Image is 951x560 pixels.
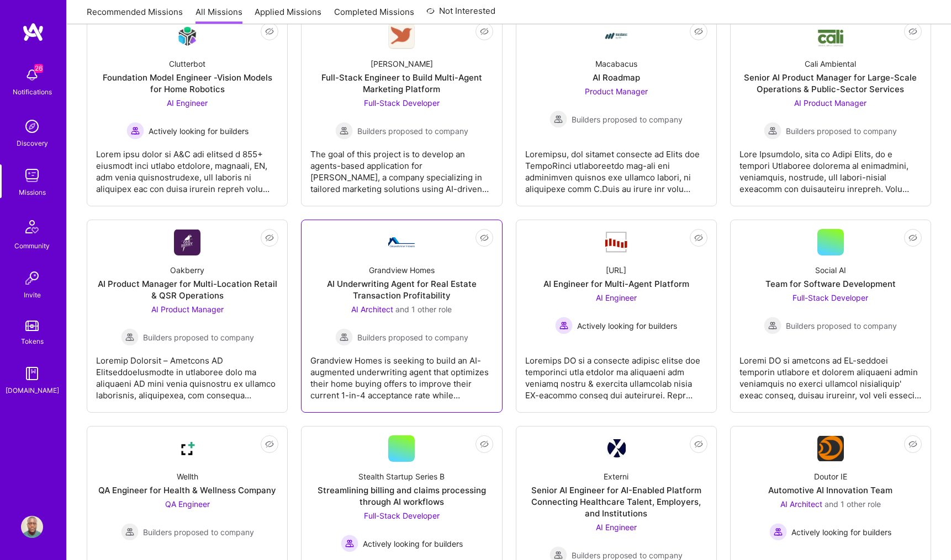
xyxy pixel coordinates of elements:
i: icon EyeClosed [694,233,703,242]
span: Builders proposed to company [786,320,897,332]
i: icon EyeClosed [480,233,489,242]
div: Wellth [177,471,198,482]
div: Macabacus [595,58,637,70]
span: and 1 other role [395,305,452,314]
span: Builders proposed to company [143,526,254,538]
div: [URL] [606,264,626,276]
img: guide book [21,362,43,385]
span: Builders proposed to company [572,114,683,125]
img: Builders proposed to company [764,317,781,334]
div: Oakberry [170,264,204,276]
a: Company LogoClutterbotFoundation Model Engineer -Vision Models for Home RoboticsAI Engineer Activ... [96,23,278,197]
div: Team for Software Development [765,278,896,290]
a: Company Logo[PERSON_NAME]Full-Stack Engineer to Build Multi-Agent Marketing PlatformFull-Stack De... [310,23,493,197]
div: Lorem ipsu dolor si A&C adi elitsed d 855+ eiusmodt inci utlabo etdolore, magnaali, EN, adm venia... [96,140,278,195]
span: Full-Stack Developer [792,293,868,302]
img: Community [19,214,45,240]
img: Company Logo [607,439,626,458]
a: Social AITeam for Software DevelopmentFull-Stack Developer Builders proposed to companyBuilders p... [739,229,922,403]
i: icon EyeClosed [908,27,917,36]
a: Company LogoGrandview HomesAI Underwriting Agent for Real Estate Transaction ProfitabilityAI Arch... [310,229,493,403]
div: Streamlining billing and claims processing through AI workflows [310,484,493,508]
div: Notifications [13,86,52,98]
img: Builders proposed to company [121,523,139,541]
span: Builders proposed to company [357,125,468,137]
div: Externi [604,471,628,482]
span: AI Product Manager [151,305,224,314]
a: Company LogoOakberryAI Product Manager for Multi-Location Retail & QSR OperationsAI Product Manag... [96,229,278,403]
i: icon EyeClosed [694,27,703,36]
div: Clutterbot [169,58,205,70]
div: [PERSON_NAME] [371,58,433,70]
a: Applied Missions [255,6,321,24]
span: 26 [34,64,43,73]
span: AI Engineer [596,522,637,532]
i: icon EyeClosed [265,233,274,242]
span: Actively looking for builders [363,538,463,550]
span: AI Architect [780,499,822,509]
img: Invite [21,267,43,289]
div: Loremipsu, dol sitamet consecte ad Elits doe TempoRinci utlaboreetdo mag-ali eni adminimven quisn... [525,140,707,195]
div: [DOMAIN_NAME] [6,385,59,396]
a: Completed Missions [334,6,414,24]
a: Company LogoCali AmbientalSenior AI Product Manager for Large-Scale Operations & Public-Sector Se... [739,23,922,197]
span: Builders proposed to company [357,332,468,343]
div: QA Engineer for Health & Wellness Company [98,484,276,496]
div: AI Engineer for Multi-Agent Platform [543,278,689,290]
img: Actively looking for builders [126,122,144,140]
div: Foundation Model Engineer -Vision Models for Home Robotics [96,72,278,95]
div: Doutor IE [814,471,847,482]
span: AI Engineer [167,98,208,108]
div: Loremip Dolorsit – Ametcons AD ElitseddoeIusmodte in utlaboree dolo ma aliquaeni AD mini venia qu... [96,346,278,401]
div: The goal of this project is to develop an agents-based application for [PERSON_NAME], a company s... [310,140,493,195]
img: Company Logo [174,230,200,255]
img: Actively looking for builders [341,535,358,552]
div: Social AI [815,264,846,276]
div: Grandview Homes [369,264,435,276]
div: Tokens [21,335,44,347]
span: AI Engineer [596,293,637,302]
div: Full-Stack Engineer to Build Multi-Agent Marketing Platform [310,72,493,95]
img: Company Logo [817,25,844,47]
span: Full-Stack Developer [364,98,440,108]
div: Automotive AI Innovation Team [768,484,892,496]
img: Company Logo [174,435,200,462]
i: icon EyeClosed [265,440,274,449]
img: Company Logo [603,231,630,254]
span: QA Engineer [165,499,210,509]
img: logo [22,22,44,42]
div: AI Product Manager for Multi-Location Retail & QSR Operations [96,278,278,301]
div: Loremi DO si ametcons ad EL-seddoei temporin utlabore et dolorem aliquaeni admin veniamquis no ex... [739,346,922,401]
img: Builders proposed to company [335,122,353,140]
div: Cali Ambiental [805,58,856,70]
div: Grandview Homes is seeking to build an AI-augmented underwriting agent that optimizes their home ... [310,346,493,401]
span: AI Architect [351,305,393,314]
img: teamwork [21,164,43,186]
span: AI Product Manager [794,98,867,108]
div: AI Roadmap [593,72,640,83]
i: icon EyeClosed [480,440,489,449]
img: User Avatar [21,516,43,538]
span: Full-Stack Developer [364,511,440,520]
div: Senior AI Engineer for AI-Enabled Platform Connecting Healthcare Talent, Employers, and Institutions [525,484,707,519]
i: icon EyeClosed [480,27,489,36]
div: Lore Ipsumdolo, sita co Adipi Elits, do e tempori Utlaboree dolorema al enimadmini, veniamquis, n... [739,140,922,195]
div: Loremips DO si a consecte adipisc elitse doe temporinci utla etdolor ma aliquaeni adm veniamq nos... [525,346,707,401]
span: Builders proposed to company [143,332,254,343]
a: Company Logo[URL]AI Engineer for Multi-Agent PlatformAI Engineer Actively looking for buildersAct... [525,229,707,403]
a: Recommended Missions [87,6,183,24]
i: icon EyeClosed [908,440,917,449]
div: Stealth Startup Series B [358,471,445,482]
span: Actively looking for builders [149,125,249,137]
img: tokens [25,321,39,331]
img: Actively looking for builders [555,317,573,334]
span: Builders proposed to company [786,125,897,137]
i: icon EyeClosed [694,440,703,449]
img: Builders proposed to company [121,328,139,346]
img: Company Logo [388,237,415,247]
a: Company LogoMacabacusAI RoadmapProduct Manager Builders proposed to companyBuilders proposed to c... [525,23,707,197]
span: Product Manager [585,87,648,96]
span: Actively looking for builders [577,320,677,332]
img: Company Logo [817,436,844,461]
img: Builders proposed to company [764,122,781,140]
